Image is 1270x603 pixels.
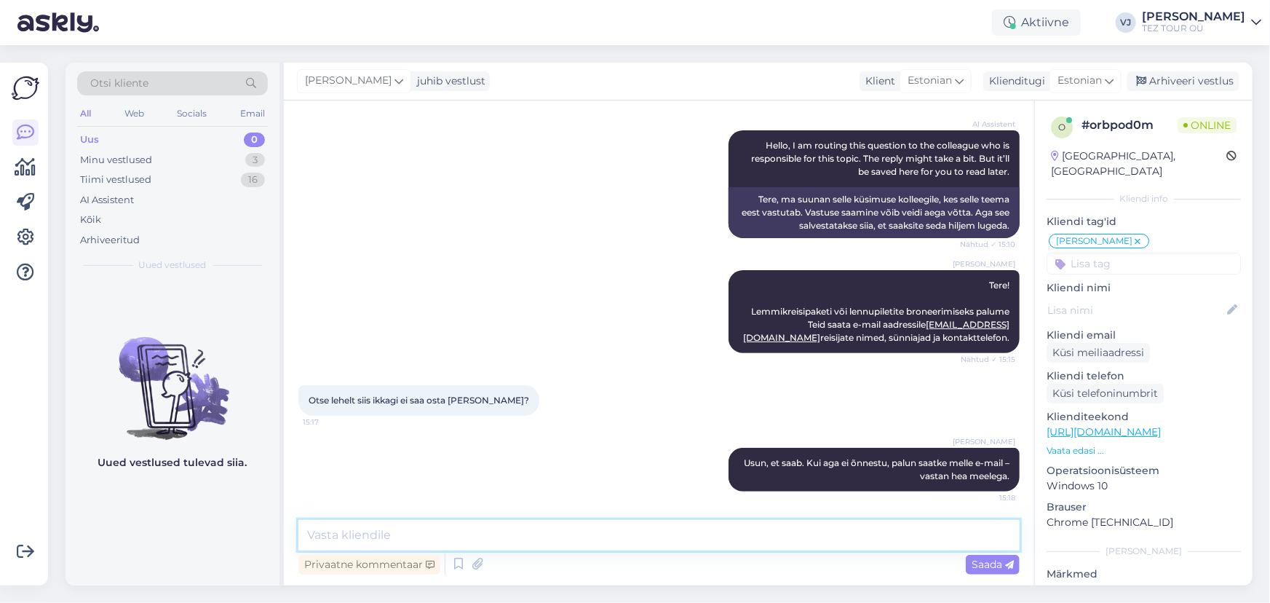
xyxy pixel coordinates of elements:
[1047,214,1241,229] p: Kliendi tag'id
[1142,23,1245,34] div: TEZ TOUR OÜ
[245,153,265,167] div: 3
[1047,192,1241,205] div: Kliendi info
[1127,71,1239,91] div: Arhiveeri vestlus
[1047,280,1241,296] p: Kliendi nimi
[80,213,101,227] div: Kõik
[1047,545,1241,558] div: [PERSON_NAME]
[90,76,148,91] span: Otsi kliente
[66,311,279,442] img: No chats
[1047,567,1241,582] p: Märkmed
[1142,11,1261,34] a: [PERSON_NAME]TEZ TOUR OÜ
[960,239,1015,250] span: Nähtud ✓ 15:10
[244,133,265,147] div: 0
[98,455,247,470] p: Uued vestlused tulevad siia.
[1051,149,1226,179] div: [GEOGRAPHIC_DATA], [GEOGRAPHIC_DATA]
[80,233,140,248] div: Arhiveeritud
[237,104,268,123] div: Email
[992,9,1081,36] div: Aktiivne
[1047,302,1224,318] input: Lisa nimi
[241,173,265,187] div: 16
[953,259,1015,269] span: [PERSON_NAME]
[1116,12,1136,33] div: VJ
[1142,11,1245,23] div: [PERSON_NAME]
[1047,425,1161,438] a: [URL][DOMAIN_NAME]
[298,555,440,575] div: Privaatne kommentaar
[309,395,529,406] span: Otse lehelt siis ikkagi ei saa osta [PERSON_NAME]?
[1047,500,1241,515] p: Brauser
[80,133,99,147] div: Uus
[1047,478,1241,494] p: Windows 10
[860,74,895,89] div: Klient
[139,259,207,272] span: Uued vestlused
[1047,328,1241,343] p: Kliendi email
[1057,73,1102,89] span: Estonian
[1047,515,1241,530] p: Chrome [TECHNICAL_ID]
[972,558,1014,571] span: Saada
[961,354,1015,365] span: Nähtud ✓ 15:15
[1058,122,1065,133] span: o
[80,173,151,187] div: Tiimi vestlused
[1178,117,1237,133] span: Online
[305,73,392,89] span: [PERSON_NAME]
[744,457,1012,481] span: Usun, et saab. Kui aga ei õnnestu, palun saatke melle e-mail – vastan hea meelega.
[1047,253,1241,275] input: Lisa tag
[961,492,1015,503] span: 15:18
[303,417,357,427] span: 15:17
[1047,409,1241,425] p: Klienditeekond
[729,187,1020,238] div: Tere, ma suunan selle küsimuse kolleegile, kes selle teema eest vastutab. Vastuse saamine võib ve...
[953,436,1015,447] span: [PERSON_NAME]
[961,119,1015,130] span: AI Assistent
[1047,444,1241,457] p: Vaata edasi ...
[1056,237,1132,245] span: [PERSON_NAME]
[751,140,1012,177] span: Hello, I am routing this question to the colleague who is responsible for this topic. The reply m...
[1047,368,1241,384] p: Kliendi telefon
[908,73,952,89] span: Estonian
[80,153,152,167] div: Minu vestlused
[1082,117,1178,134] div: # orbpod0m
[174,104,210,123] div: Socials
[983,74,1045,89] div: Klienditugi
[743,280,1012,343] span: Tere! Lemmikreisipaketi või lennupiletite broneerimiseks palume Teid saata e-mail aadressile reis...
[122,104,147,123] div: Web
[77,104,94,123] div: All
[1047,343,1150,363] div: Küsi meiliaadressi
[12,74,39,102] img: Askly Logo
[1047,463,1241,478] p: Operatsioonisüsteem
[1047,384,1164,403] div: Küsi telefoninumbrit
[80,193,134,208] div: AI Assistent
[411,74,485,89] div: juhib vestlust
